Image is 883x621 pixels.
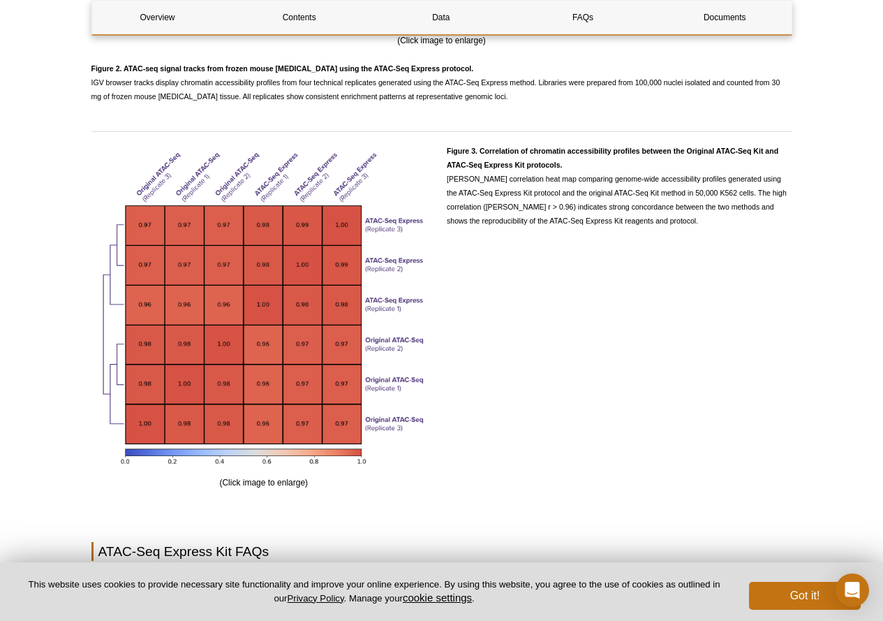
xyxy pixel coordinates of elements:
[91,144,437,472] img: ATAC-Seq Express Correlation Plot Data
[447,147,787,225] span: [PERSON_NAME] correlation heat map comparing genome-wide accessibility profiles generated using t...
[376,1,507,34] a: Data
[447,147,778,169] strong: Figure 3. Correlation of chromatin accessibility profiles between the Original ATAC-Seq Kit and A...
[287,593,343,604] a: Privacy Policy
[749,582,861,610] button: Got it!
[91,144,437,490] div: (Click image to enlarge)
[91,542,792,561] h2: ATAC-Seq Express Kit FAQs
[517,1,648,34] a: FAQs
[403,592,472,604] button: cookie settings
[91,64,474,73] strong: Figure 2. ATAC-seq signal tracks from frozen mouse [MEDICAL_DATA] using the ATAC-Seq Express prot...
[659,1,790,34] a: Documents
[234,1,365,34] a: Contents
[92,1,223,34] a: Overview
[91,64,780,101] span: IGV browser tracks display chromatin accessibility profiles from four technical replicates genera...
[22,578,726,605] p: This website uses cookies to provide necessary site functionality and improve your online experie...
[836,573,869,607] div: Open Intercom Messenger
